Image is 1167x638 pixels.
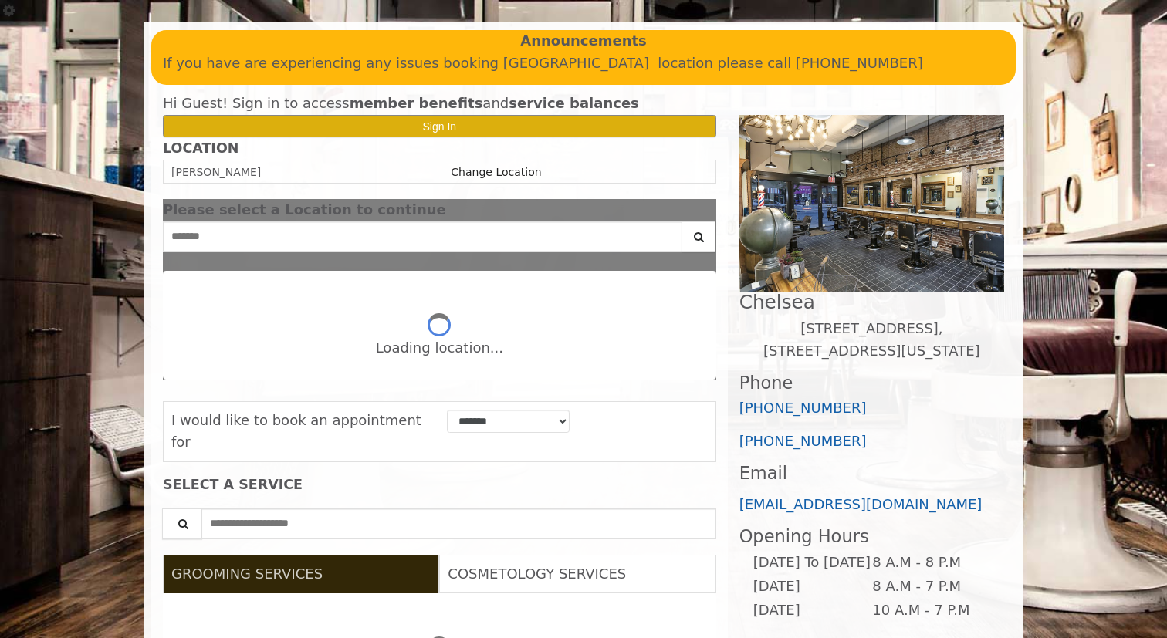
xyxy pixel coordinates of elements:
[739,464,1004,483] h3: Email
[163,115,716,137] button: Sign In
[739,433,867,449] a: [PHONE_NUMBER]
[171,166,261,178] span: [PERSON_NAME]
[350,95,483,111] b: member benefits
[871,575,991,599] td: 8 A.M - 7 P.M
[739,373,1004,393] h3: Phone
[163,140,238,156] b: LOCATION
[753,575,871,599] td: [DATE]
[171,565,323,582] span: GROOMING SERVICES
[451,166,541,178] a: Change Location
[163,221,682,252] input: Search Center
[739,292,1004,312] h2: Chelsea
[171,412,421,451] span: I would like to book an appointment for
[693,205,716,215] button: close dialog
[162,508,202,539] button: Service Search
[163,201,446,218] span: Please select a Location to continue
[163,478,716,492] div: SELECT A SERVICE
[376,337,503,360] div: Loading location...
[739,496,983,512] a: [EMAIL_ADDRESS][DOMAIN_NAME]
[163,93,716,115] div: Hi Guest! Sign in to access and
[690,231,708,242] i: Search button
[739,400,867,416] a: [PHONE_NUMBER]
[871,551,991,575] td: 8 A.M - 8 P.M
[509,95,639,111] b: service balances
[448,565,626,582] span: COSMETOLOGY SERVICES
[739,527,1004,546] h3: Opening Hours
[871,599,991,623] td: 10 A.M - 7 P.M
[739,318,1004,363] p: [STREET_ADDRESS],[STREET_ADDRESS][US_STATE]
[163,221,716,260] div: Center Select
[163,52,1004,75] p: If you have are experiencing any issues booking [GEOGRAPHIC_DATA] location please call [PHONE_NUM...
[753,599,871,623] td: [DATE]
[753,551,871,575] td: [DATE] To [DATE]
[520,30,647,52] b: Announcements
